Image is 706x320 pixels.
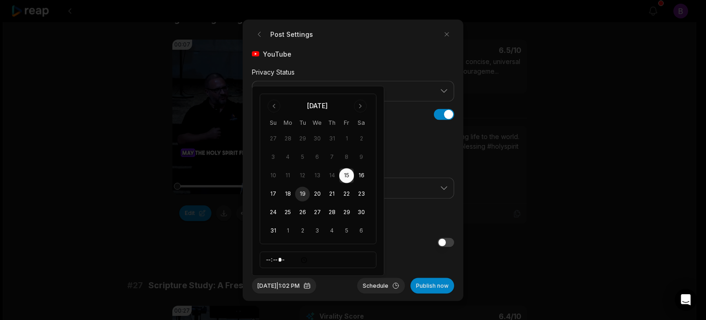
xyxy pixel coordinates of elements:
button: 4 [325,224,339,239]
div: [DATE] [307,101,328,111]
button: [DATE]|1:02 PM [252,278,316,293]
button: 6 [354,224,369,239]
button: 2 [295,224,310,239]
button: 5 [339,224,354,239]
button: 16 [354,169,369,183]
button: 18 [280,187,295,202]
button: Go to next month [354,99,367,112]
th: Friday [339,118,354,128]
button: Public [252,81,454,102]
button: 25 [280,205,295,220]
th: Sunday [266,118,280,128]
button: Publish now [410,278,454,293]
button: 28 [325,205,339,220]
button: 3 [310,224,325,239]
label: Privacy Status [252,68,295,76]
th: Thursday [325,118,339,128]
th: Wednesday [310,118,325,128]
button: 23 [354,187,369,202]
h2: Post Settings [252,27,313,41]
button: 19 [295,187,310,202]
span: YouTube [263,49,291,58]
th: Monday [280,118,295,128]
button: 15 [339,169,354,183]
button: 29 [339,205,354,220]
button: 20 [310,187,325,202]
button: 30 [354,205,369,220]
button: Schedule [357,278,405,293]
button: 26 [295,205,310,220]
button: 31 [266,224,280,239]
th: Saturday [354,118,369,128]
th: Tuesday [295,118,310,128]
button: 1 [280,224,295,239]
button: 21 [325,187,339,202]
button: 27 [310,205,325,220]
button: 24 [266,205,280,220]
button: 22 [339,187,354,202]
button: 17 [266,187,280,202]
button: Go to previous month [268,99,280,112]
